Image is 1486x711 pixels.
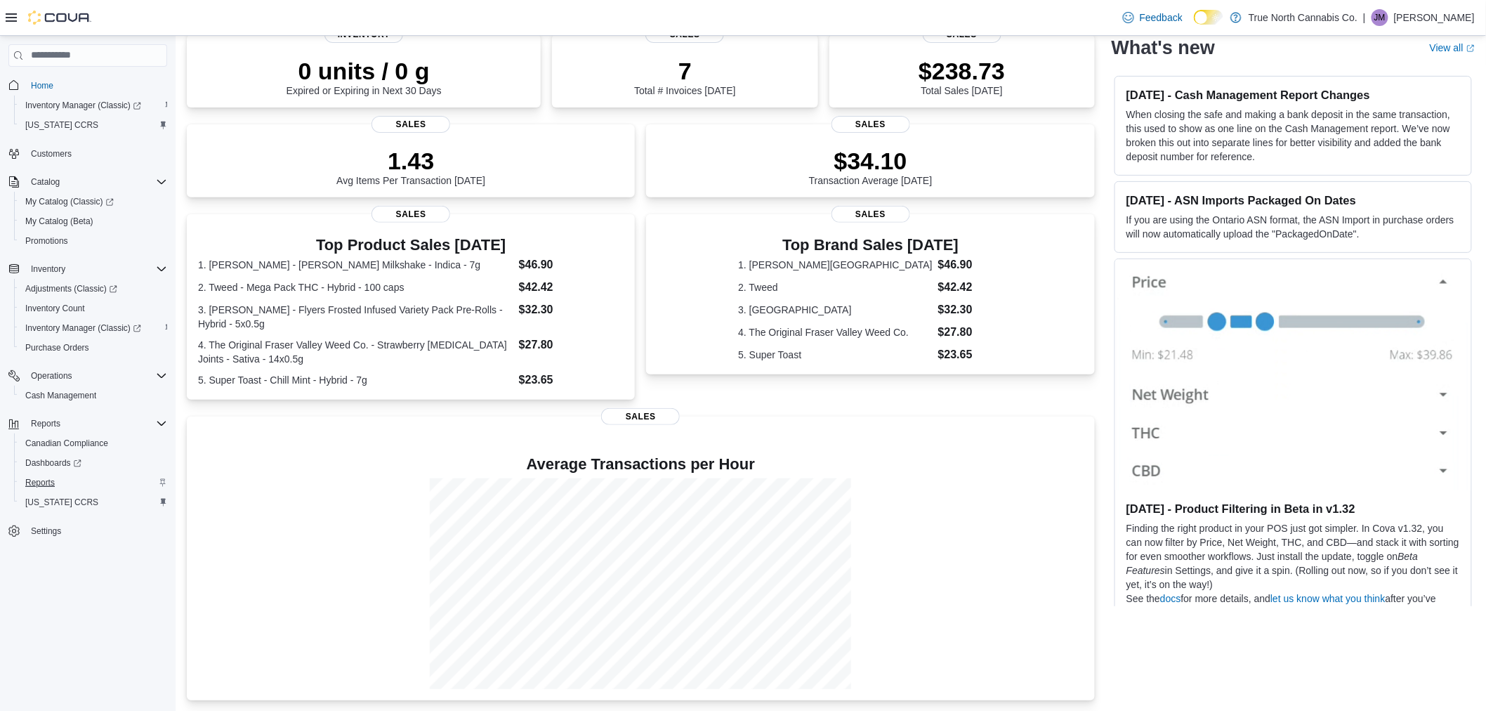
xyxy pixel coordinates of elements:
[25,100,141,111] span: Inventory Manager (Classic)
[336,147,485,186] div: Avg Items Per Transaction [DATE]
[198,456,1084,473] h4: Average Transactions per Hour
[25,497,98,508] span: [US_STATE] CCRS
[198,280,513,294] dt: 2. Tweed - Mega Pack THC - Hybrid - 100 caps
[14,493,173,512] button: [US_STATE] CCRS
[1126,213,1460,241] p: If you are using the Ontario ASN format, the ASN Import in purchase orders will now automatically...
[519,337,624,353] dd: $27.80
[20,117,104,133] a: [US_STATE] CCRS
[634,57,735,85] p: 7
[1363,9,1366,26] p: |
[3,172,173,192] button: Catalog
[20,97,167,114] span: Inventory Manager (Classic)
[1112,37,1215,59] h2: What's new
[287,57,442,96] div: Expired or Expiring in Next 30 Days
[25,216,93,227] span: My Catalog (Beta)
[20,494,104,511] a: [US_STATE] CCRS
[20,435,167,452] span: Canadian Compliance
[938,301,1003,318] dd: $32.30
[3,259,173,279] button: Inventory
[198,237,624,254] h3: Top Product Sales [DATE]
[20,387,167,404] span: Cash Management
[1126,193,1460,207] h3: [DATE] - ASN Imports Packaged On Dates
[20,193,167,210] span: My Catalog (Classic)
[287,57,442,85] p: 0 units / 0 g
[3,75,173,96] button: Home
[14,473,173,493] button: Reports
[3,414,173,433] button: Reports
[25,77,59,94] a: Home
[25,342,89,353] span: Purchase Orders
[14,96,173,115] a: Inventory Manager (Classic)
[31,80,53,91] span: Home
[919,57,1005,96] div: Total Sales [DATE]
[20,494,167,511] span: Washington CCRS
[25,235,68,247] span: Promotions
[938,346,1003,363] dd: $23.65
[1372,9,1388,26] div: Jamie Mathias
[3,143,173,164] button: Customers
[25,119,98,131] span: [US_STATE] CCRS
[25,77,167,94] span: Home
[20,339,167,356] span: Purchase Orders
[25,415,167,432] span: Reports
[938,256,1003,273] dd: $46.90
[198,258,513,272] dt: 1. [PERSON_NAME] - [PERSON_NAME] Milkshake - Indica - 7g
[831,116,910,133] span: Sales
[1117,4,1188,32] a: Feedback
[20,233,167,249] span: Promotions
[20,300,167,317] span: Inventory Count
[20,474,60,491] a: Reports
[3,366,173,386] button: Operations
[634,57,735,96] div: Total # Invoices [DATE]
[738,258,932,272] dt: 1. [PERSON_NAME][GEOGRAPHIC_DATA]
[25,145,77,162] a: Customers
[31,418,60,429] span: Reports
[20,320,147,337] a: Inventory Manager (Classic)
[1126,88,1460,102] h3: [DATE] - Cash Management Report Changes
[31,148,72,159] span: Customers
[1140,11,1183,25] span: Feedback
[14,318,173,338] a: Inventory Manager (Classic)
[198,338,513,366] dt: 4. The Original Fraser Valley Weed Co. - Strawberry [MEDICAL_DATA] Joints - Sativa - 14x0.5g
[20,97,147,114] a: Inventory Manager (Classic)
[1466,44,1475,53] svg: External link
[20,455,87,471] a: Dashboards
[25,523,67,540] a: Settings
[31,176,60,188] span: Catalog
[25,438,108,449] span: Canadian Compliance
[198,373,513,387] dt: 5. Super Toast - Chill Mint - Hybrid - 7g
[14,433,173,453] button: Canadian Compliance
[601,408,680,425] span: Sales
[1374,9,1386,26] span: JM
[519,256,624,273] dd: $46.90
[1126,592,1460,620] p: See the for more details, and after you’ve given it a try.
[938,324,1003,341] dd: $27.80
[8,70,167,578] nav: Complex example
[28,11,91,25] img: Cova
[519,372,624,389] dd: $23.65
[25,196,114,207] span: My Catalog (Classic)
[14,338,173,358] button: Purchase Orders
[25,174,167,190] span: Catalog
[371,206,450,223] span: Sales
[14,279,173,299] a: Adjustments (Classic)
[20,280,167,297] span: Adjustments (Classic)
[25,367,167,384] span: Operations
[25,322,141,334] span: Inventory Manager (Classic)
[25,522,167,540] span: Settings
[25,457,81,469] span: Dashboards
[20,435,114,452] a: Canadian Compliance
[25,174,65,190] button: Catalog
[25,261,71,278] button: Inventory
[738,348,932,362] dt: 5. Super Toast
[20,455,167,471] span: Dashboards
[938,279,1003,296] dd: $42.42
[25,390,96,401] span: Cash Management
[519,279,624,296] dd: $42.42
[31,370,72,381] span: Operations
[25,415,66,432] button: Reports
[371,116,450,133] span: Sales
[20,339,95,356] a: Purchase Orders
[14,211,173,231] button: My Catalog (Beta)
